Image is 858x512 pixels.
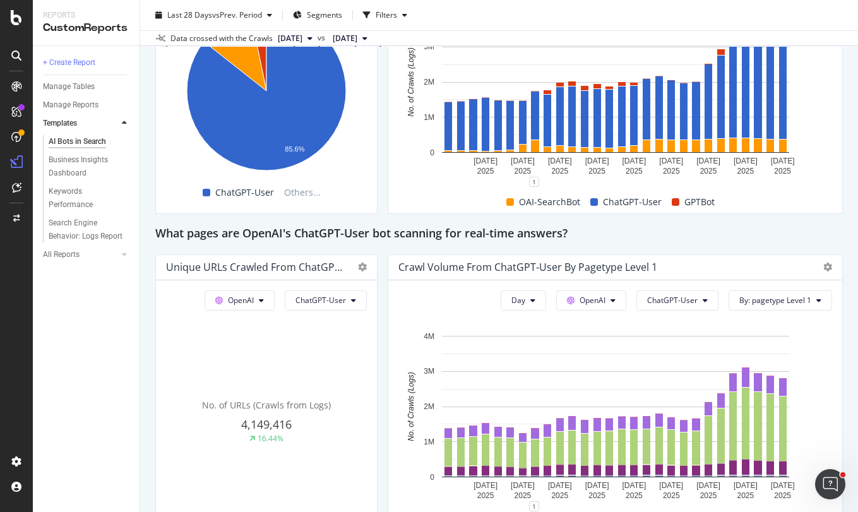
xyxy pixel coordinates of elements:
span: Day [511,295,525,306]
span: OAI-SearchBot [519,194,580,210]
text: [DATE] [771,157,795,165]
button: Filters [358,5,412,25]
span: OpenAI [580,295,605,306]
text: [DATE] [511,481,535,490]
h2: What pages are OpenAI's ChatGPT-User bot scanning for real-time answers? [155,224,568,244]
text: 4M [424,331,435,340]
text: 1M [424,438,435,446]
a: Search Engine Behavior: Logs Report [49,217,131,243]
text: 2025 [775,491,792,500]
div: AI Bots in Search [49,135,106,148]
text: 2025 [626,491,643,500]
span: ChatGPT-User [647,295,698,306]
div: Templates [43,117,77,130]
span: No. of URLs (Crawls from Logs) [202,399,331,411]
div: Keywords Performance [49,185,119,211]
div: Unique URLs Crawled from ChatGPT-User [166,261,345,273]
a: Manage Reports [43,98,131,112]
a: Templates [43,117,118,130]
span: 2025 Aug. 25th [278,33,302,44]
text: [DATE] [585,481,609,490]
a: Keywords Performance [49,185,131,211]
text: 1M [424,113,435,122]
iframe: Intercom live chat [815,469,845,499]
text: [DATE] [660,481,684,490]
span: Segments [307,9,342,20]
button: OpenAI [205,290,275,311]
div: Data crossed with the Crawls [170,33,273,44]
text: 2025 [515,167,532,176]
div: 1 [529,501,539,511]
button: Segments [288,5,347,25]
text: [DATE] [623,157,646,165]
text: [DATE] [474,157,498,165]
div: Reports [43,10,129,21]
text: 2025 [663,167,680,176]
text: 2025 [626,167,643,176]
span: vs Prev. Period [212,9,262,20]
div: All Reports [43,248,80,261]
text: 2025 [589,491,606,500]
text: No. of Crawls (Logs) [407,372,416,441]
div: 16.44% [258,433,283,444]
text: 2M [424,402,435,411]
div: CustomReports [43,21,129,35]
span: Last 28 Days [167,9,212,20]
text: [DATE] [696,481,720,490]
div: + Create Report [43,56,95,69]
svg: A chart. [398,330,832,506]
text: 2025 [737,167,754,176]
span: 2025 Jul. 28th [333,33,357,44]
text: [DATE] [585,157,609,165]
text: 2025 [552,167,569,176]
div: 1 [529,177,539,187]
div: Search Engine Behavior: Logs Report [49,217,123,243]
div: What pages are OpenAI's ChatGPT-User bot scanning for real-time answers? [155,224,843,244]
text: 2025 [663,491,680,500]
text: 2025 [775,167,792,176]
a: + Create Report [43,56,131,69]
text: 3M [424,367,435,376]
text: 0 [431,472,435,481]
span: ChatGPT-User [215,185,274,200]
text: [DATE] [548,157,572,165]
div: A chart. [398,5,832,182]
a: All Reports [43,248,118,261]
span: 4,149,416 [241,417,292,432]
text: 0 [431,148,435,157]
text: [DATE] [474,481,498,490]
button: ChatGPT-User [636,290,718,311]
text: 2025 [477,491,494,500]
button: [DATE] [273,31,318,46]
span: ChatGPT-User [603,194,662,210]
text: 2025 [737,491,754,500]
a: AI Bots in Search [49,135,131,148]
text: 2025 [552,491,569,500]
span: ChatGPT-User [295,295,346,306]
text: 2025 [477,167,494,176]
text: [DATE] [771,481,795,490]
svg: A chart. [166,5,367,182]
span: By: pagetype Level 1 [739,295,811,306]
span: OpenAI [228,295,254,306]
a: Business Insights Dashboard [49,153,131,180]
text: [DATE] [660,157,684,165]
div: Manage Tables [43,80,95,93]
text: [DATE] [548,481,572,490]
text: 2025 [700,491,717,500]
span: GPTBot [684,194,715,210]
button: By: pagetype Level 1 [729,290,832,311]
text: [DATE] [511,157,535,165]
text: 2025 [700,167,717,176]
div: Business Insights Dashboard [49,153,121,180]
text: [DATE] [734,157,758,165]
button: OpenAI [556,290,626,311]
text: 85.6% [285,145,304,153]
text: [DATE] [696,157,720,165]
span: Others... [279,185,326,200]
text: 2M [424,78,435,86]
span: vs [318,32,328,44]
text: 2025 [589,167,606,176]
